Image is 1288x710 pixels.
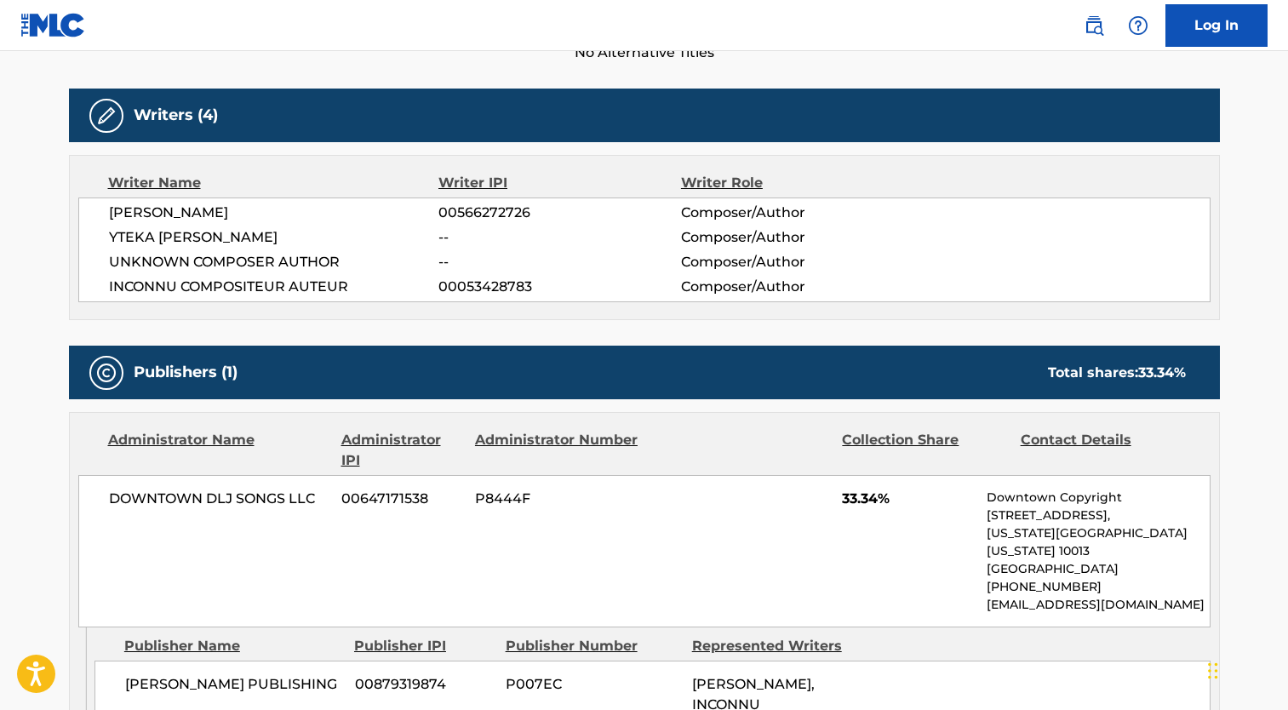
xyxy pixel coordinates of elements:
span: -- [438,227,680,248]
span: YTEKA [PERSON_NAME] [109,227,439,248]
img: search [1084,15,1104,36]
span: 00566272726 [438,203,680,223]
div: Writer Name [108,173,439,193]
div: Publisher Number [506,636,679,656]
span: DOWNTOWN DLJ SONGS LLC [109,489,329,509]
h5: Publishers (1) [134,363,238,382]
span: No Alternative Titles [69,43,1220,63]
span: Composer/Author [681,277,902,297]
img: MLC Logo [20,13,86,37]
p: [GEOGRAPHIC_DATA] [987,560,1209,578]
p: [US_STATE][GEOGRAPHIC_DATA][US_STATE] 10013 [987,524,1209,560]
span: [PERSON_NAME] PUBLISHING [125,674,342,695]
div: Represented Writers [692,636,866,656]
span: Composer/Author [681,252,902,272]
iframe: Chat Widget [1203,628,1288,710]
div: Writer Role [681,173,902,193]
span: UNKNOWN COMPOSER AUTHOR [109,252,439,272]
img: Writers [96,106,117,126]
div: Contact Details [1021,430,1186,471]
span: Composer/Author [681,227,902,248]
div: Total shares: [1048,363,1186,383]
div: Administrator Name [108,430,329,471]
span: P007EC [506,674,679,695]
p: [EMAIL_ADDRESS][DOMAIN_NAME] [987,596,1209,614]
a: Log In [1165,4,1268,47]
span: 33.34% [842,489,974,509]
span: 33.34 % [1138,364,1186,381]
a: Public Search [1077,9,1111,43]
img: help [1128,15,1148,36]
h5: Writers (4) [134,106,218,125]
div: Publisher IPI [354,636,493,656]
span: [PERSON_NAME] [109,203,439,223]
span: 00879319874 [355,674,493,695]
div: Publisher Name [124,636,341,656]
span: Composer/Author [681,203,902,223]
p: [STREET_ADDRESS], [987,507,1209,524]
span: P8444F [475,489,640,509]
div: Help [1121,9,1155,43]
div: Administrator Number [475,430,640,471]
span: 00053428783 [438,277,680,297]
div: Administrator IPI [341,430,462,471]
span: INCONNU COMPOSITEUR AUTEUR [109,277,439,297]
p: [PHONE_NUMBER] [987,578,1209,596]
div: Collection Share [842,430,1007,471]
p: Downtown Copyright [987,489,1209,507]
div: Writer IPI [438,173,681,193]
span: 00647171538 [341,489,462,509]
span: -- [438,252,680,272]
img: Publishers [96,363,117,383]
div: Drag [1208,645,1218,696]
